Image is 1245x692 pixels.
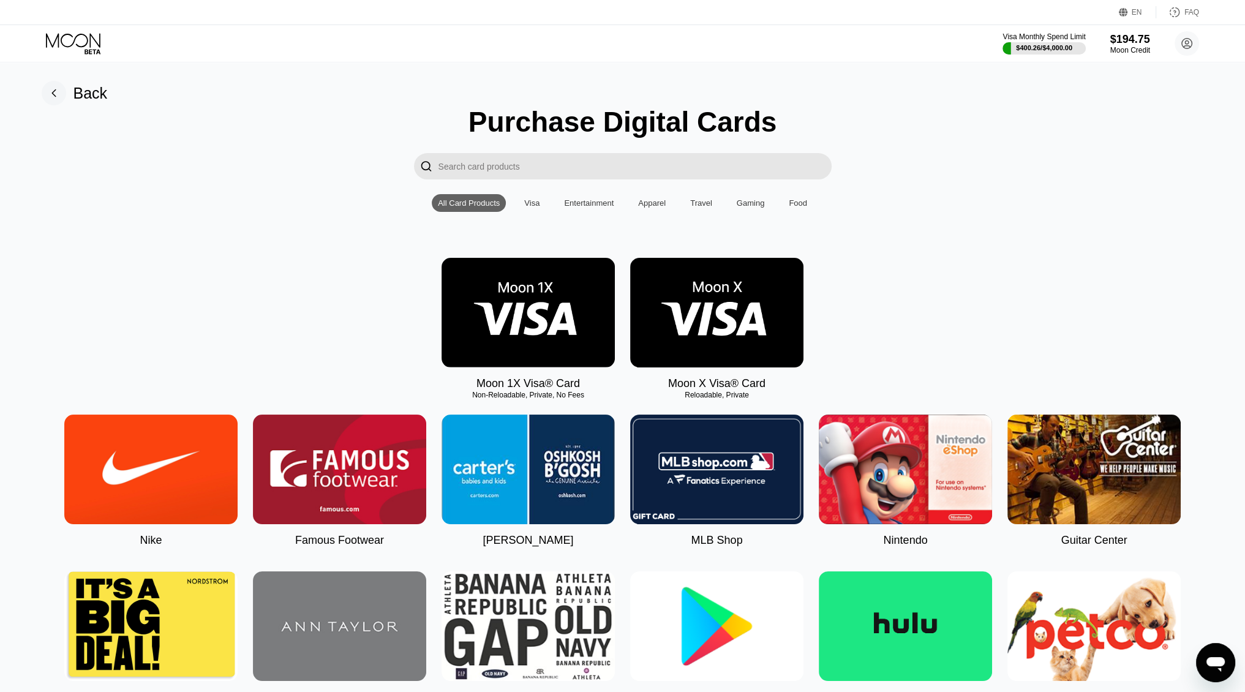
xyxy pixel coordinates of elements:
[737,198,765,208] div: Gaming
[1002,32,1085,41] div: Visa Monthly Spend Limit
[690,198,712,208] div: Travel
[668,377,765,390] div: Moon X Visa® Card
[442,391,615,399] div: Non-Reloadable, Private, No Fees
[438,153,832,179] input: Search card products
[1156,6,1199,18] div: FAQ
[438,198,500,208] div: All Card Products
[1061,534,1127,547] div: Guitar Center
[73,85,108,102] div: Back
[1110,46,1150,55] div: Moon Credit
[1184,8,1199,17] div: FAQ
[476,377,580,390] div: Moon 1X Visa® Card
[432,194,506,212] div: All Card Products
[1119,6,1156,18] div: EN
[883,534,927,547] div: Nintendo
[783,194,813,212] div: Food
[632,194,672,212] div: Apparel
[731,194,771,212] div: Gaming
[1132,8,1142,17] div: EN
[140,534,162,547] div: Nike
[295,534,384,547] div: Famous Footwear
[524,198,540,208] div: Visa
[420,159,432,173] div: 
[518,194,546,212] div: Visa
[1016,44,1072,51] div: $400.26 / $4,000.00
[1110,33,1150,46] div: $194.75
[1002,32,1085,55] div: Visa Monthly Spend Limit$400.26/$4,000.00
[684,194,718,212] div: Travel
[558,194,620,212] div: Entertainment
[468,105,777,138] div: Purchase Digital Cards
[789,198,807,208] div: Food
[42,81,108,105] div: Back
[1110,33,1150,55] div: $194.75Moon Credit
[691,534,742,547] div: MLB Shop
[414,153,438,179] div: 
[1196,643,1235,682] iframe: Button to launch messaging window
[564,198,614,208] div: Entertainment
[630,391,803,399] div: Reloadable, Private
[483,534,573,547] div: [PERSON_NAME]
[638,198,666,208] div: Apparel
